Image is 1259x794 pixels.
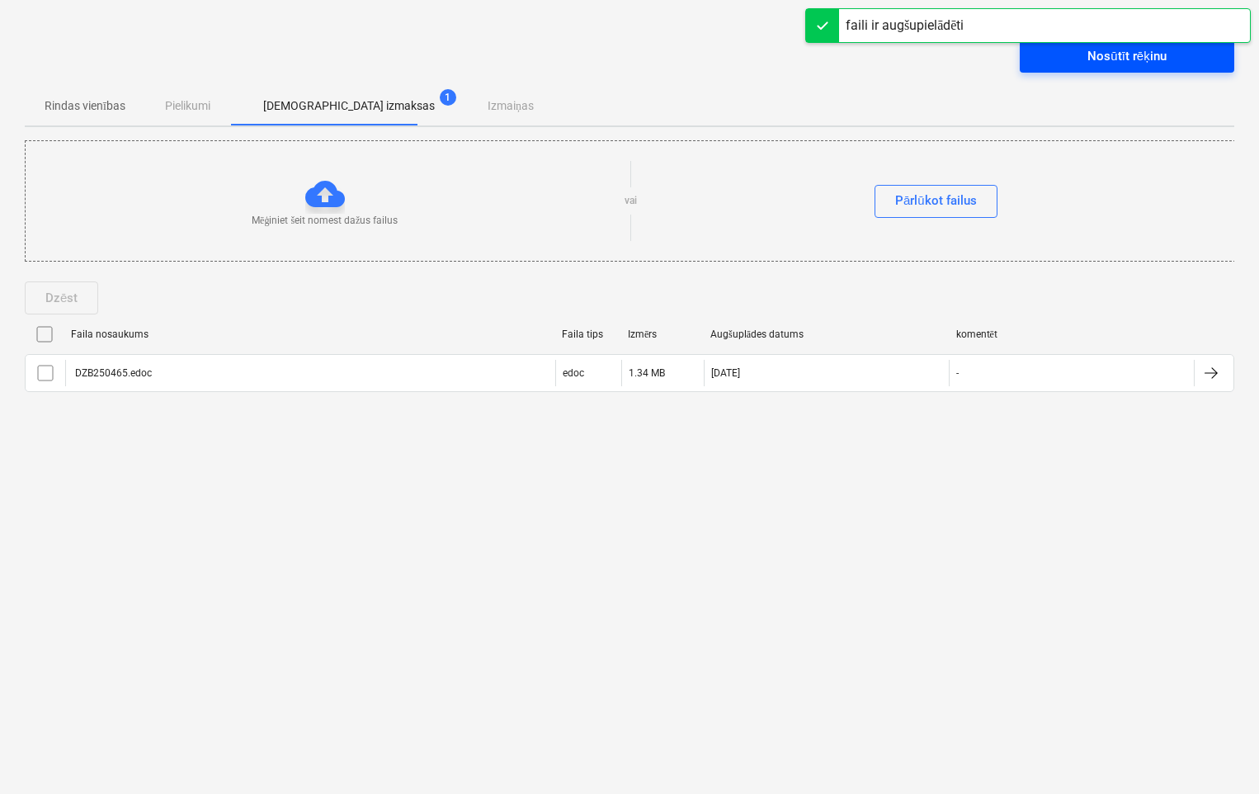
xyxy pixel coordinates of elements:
[1087,45,1166,67] div: Nosūtīt rēķinu
[628,328,697,341] div: Izmērs
[563,367,584,379] div: edoc
[1020,40,1234,73] button: Nosūtīt rēķinu
[71,328,549,340] div: Faila nosaukums
[895,190,977,211] div: Pārlūkot failus
[440,89,456,106] span: 1
[73,367,152,379] div: DZB250465.edoc
[956,367,959,379] div: -
[252,214,398,228] p: Mēģiniet šeit nomest dažus failus
[45,97,125,115] p: Rindas vienības
[846,16,964,35] div: faili ir augšupielādēti
[25,140,1236,262] div: Mēģiniet šeit nomest dažus failusvaiPārlūkot failus
[625,194,637,208] p: vai
[562,328,615,340] div: Faila tips
[629,367,665,379] div: 1.34 MB
[710,328,943,341] div: Augšuplādes datums
[956,328,1189,341] div: komentēt
[263,97,435,115] p: [DEMOGRAPHIC_DATA] izmaksas
[711,367,740,379] div: [DATE]
[875,185,997,218] button: Pārlūkot failus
